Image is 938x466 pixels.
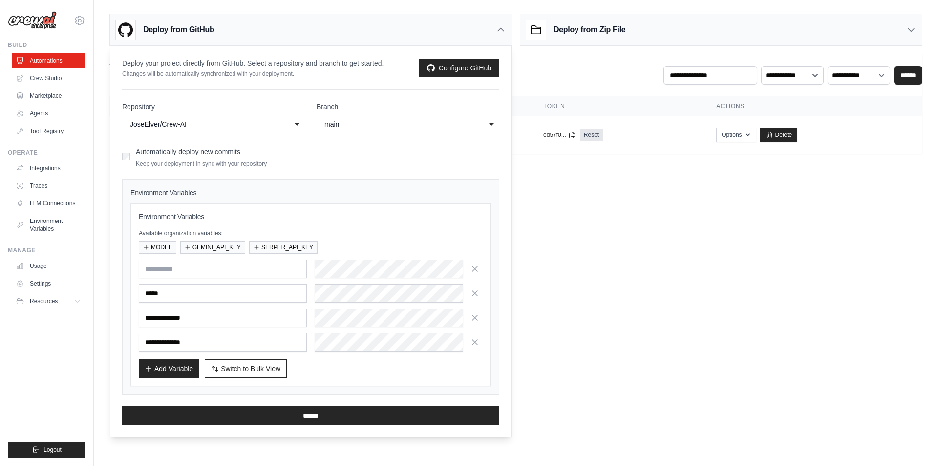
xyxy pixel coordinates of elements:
a: Tool Registry [12,123,85,139]
a: LLM Connections [12,196,85,211]
span: Logout [43,446,62,454]
a: Reset [580,129,603,141]
p: Manage and monitor your active crew automations from this dashboard. [109,68,327,78]
h2: Automations Live [109,54,327,68]
a: Integrations [12,160,85,176]
a: Marketplace [12,88,85,104]
h4: Environment Variables [130,188,491,198]
button: Resources [12,293,85,309]
a: Crew Studio [12,70,85,86]
p: Keep your deployment in sync with your repository [136,160,267,168]
span: Resources [30,297,58,305]
div: Operate [8,149,85,156]
label: Automatically deploy new commits [136,148,240,155]
a: Usage [12,258,85,274]
div: Manage [8,246,85,254]
a: Configure GitHub [419,59,499,77]
button: SERPER_API_KEY [249,241,318,254]
p: Deploy your project directly from GitHub. Select a repository and branch to get started. [122,58,384,68]
th: Crew [109,96,245,116]
th: Actions [704,96,922,116]
button: ed57f0... [543,131,576,139]
button: Switch to Bulk View [205,359,287,378]
p: Available organization variables: [139,229,483,237]
div: JoseElver/Crew-AI [130,118,277,130]
a: Environment Variables [12,213,85,237]
h3: Environment Variables [139,212,483,222]
img: GitHub Logo [116,20,135,40]
div: Build [8,41,85,49]
button: Logout [8,442,85,458]
span: Switch to Bulk View [221,364,280,374]
button: MODEL [139,241,176,254]
button: Add Variable [139,359,199,378]
a: Agents [12,106,85,121]
img: Logo [8,11,57,30]
button: GEMINI_API_KEY [180,241,245,254]
button: Options [716,128,756,142]
th: Token [532,96,704,116]
h3: Deploy from GitHub [143,24,214,36]
a: Traces [12,178,85,194]
label: Branch [317,102,499,111]
h3: Deploy from Zip File [554,24,625,36]
a: Automations [12,53,85,68]
div: main [324,118,472,130]
p: Changes will be automatically synchronized with your deployment. [122,70,384,78]
a: Settings [12,276,85,291]
a: Delete [760,128,798,142]
label: Repository [122,102,305,111]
